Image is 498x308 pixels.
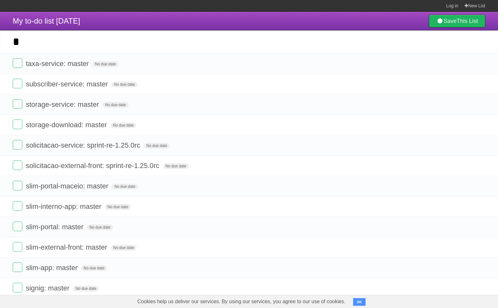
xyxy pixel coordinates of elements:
span: My to-do list [DATE] [13,17,80,25]
span: storage-service: master [26,100,101,108]
span: No due date [73,286,99,291]
label: Done [13,283,22,292]
label: Done [13,99,22,109]
span: No due date [144,143,170,149]
label: Done [13,79,22,88]
span: storage-download: master [26,121,108,129]
label: Done [13,181,22,190]
span: Cookies help us deliver our services. By using our services, you agree to our use of cookies. [131,295,352,308]
span: No due date [112,184,138,189]
span: slim-app: master [26,264,79,272]
label: Done [13,201,22,211]
label: Done [13,242,22,252]
span: No due date [110,122,136,128]
span: solicitacao-service: sprint-re-1.25.0rc [26,141,142,149]
span: No due date [103,102,128,108]
span: signig: master [26,284,71,292]
span: taxa-service: master [26,60,90,68]
span: subscriber-service: master [26,80,110,88]
span: No due date [111,82,137,87]
span: slim-external-front: master [26,243,109,251]
b: This List [457,18,478,24]
span: No due date [81,265,107,271]
span: No due date [92,61,118,67]
span: slim-interno-app: master [26,202,103,210]
label: Done [13,140,22,150]
label: Done [13,262,22,272]
span: slim-portal-maceio: master [26,182,110,190]
label: Done [13,120,22,129]
span: slim-portal: master [26,223,85,231]
label: Done [13,222,22,231]
span: solicitacao-external-front: sprint-re-1.25.0rc [26,162,161,170]
span: No due date [105,204,131,210]
a: SaveThis List [429,15,485,27]
span: No due date [111,245,137,251]
button: OK [353,298,366,306]
span: No due date [163,163,189,169]
label: Done [13,160,22,170]
span: No due date [87,224,113,230]
label: Done [13,58,22,68]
